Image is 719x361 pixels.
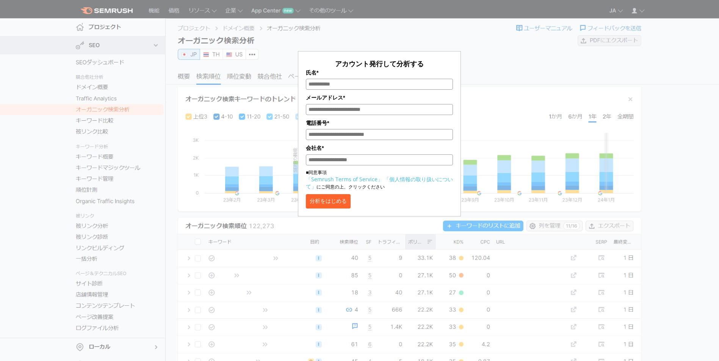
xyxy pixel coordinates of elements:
[306,176,453,190] a: 「個人情報の取り扱いについて」
[306,169,453,190] p: ■同意事項 にご同意の上、クリックください
[306,93,453,102] label: メールアドレス*
[306,119,453,127] label: 電話番号*
[335,59,424,68] span: アカウント発行して分析する
[306,194,351,209] button: 分析をはじめる
[306,176,383,183] a: 「Semrush Terms of Service」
